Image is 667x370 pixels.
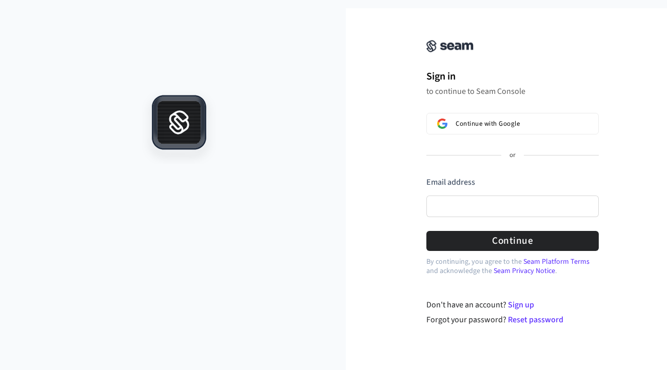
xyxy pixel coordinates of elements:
label: Email address [426,177,475,188]
span: Continue with Google [456,120,520,128]
a: Reset password [508,314,563,325]
a: Seam Privacy Notice [494,266,555,276]
button: Continue [426,231,599,251]
h1: Sign in [426,69,599,84]
button: Sign in with GoogleContinue with Google [426,113,599,134]
div: Forgot your password? [426,314,599,326]
a: Sign up [508,299,534,310]
p: By continuing, you agree to the and acknowledge the . [426,257,599,276]
img: Seam Console [426,40,474,52]
div: Don't have an account? [426,299,599,311]
a: Seam Platform Terms [523,257,590,267]
p: or [509,151,516,160]
img: Sign in with Google [437,119,447,129]
p: to continue to Seam Console [426,86,599,96]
